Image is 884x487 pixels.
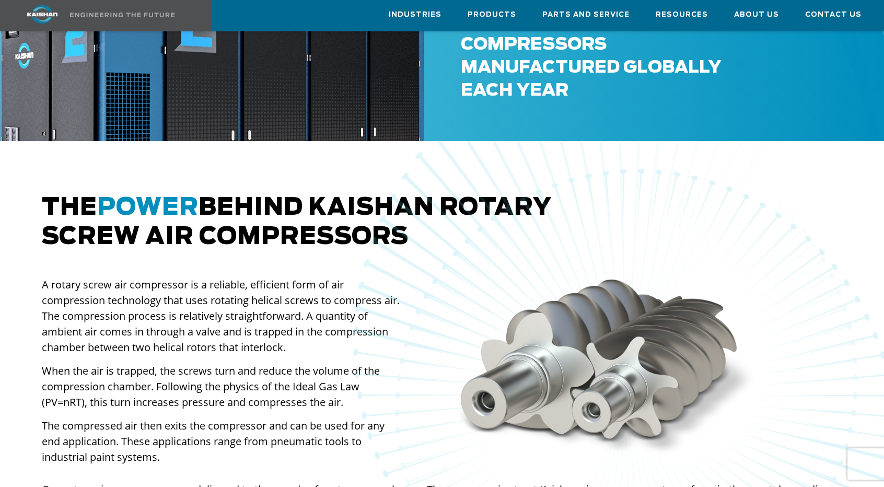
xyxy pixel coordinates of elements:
[389,9,441,21] span: Industries
[734,1,779,29] a: About Us
[542,9,630,21] span: Parts and Service
[656,9,708,21] span: Resources
[734,9,779,21] span: About Us
[805,1,862,29] a: Contact Us
[42,277,400,355] p: A rotary screw air compressor is a reliable, efficient form of air compression technology that us...
[42,193,843,252] h2: The behind Kaishan rotary screw air compressors
[389,1,441,29] a: Industries
[3,5,82,24] img: kaishan logo
[656,1,708,29] a: Resources
[42,363,400,410] p: When the air is trapped, the screws turn and reduce the volume of the compression chamber. Follow...
[70,13,175,17] img: Engineering the future
[42,418,400,465] p: The compressed air then exits the compressor and can be used for any end application. These appli...
[805,9,862,21] span: Contact Us
[542,1,630,29] a: Parts and Service
[468,1,516,29] a: Products
[448,273,763,461] img: screw
[468,9,516,21] span: Products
